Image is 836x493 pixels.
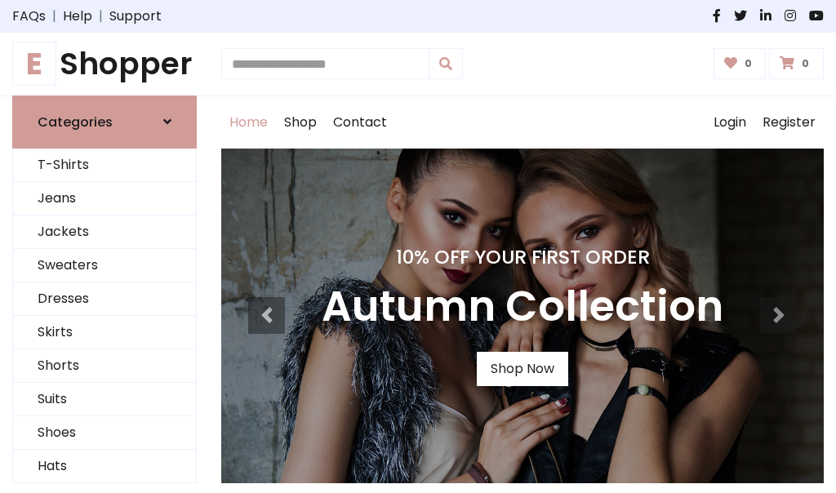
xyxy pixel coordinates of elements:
[38,114,113,130] h6: Categories
[13,149,196,182] a: T-Shirts
[13,349,196,383] a: Shorts
[13,182,196,215] a: Jeans
[13,215,196,249] a: Jackets
[13,249,196,282] a: Sweaters
[322,282,723,332] h3: Autumn Collection
[13,416,196,450] a: Shoes
[798,56,813,71] span: 0
[13,316,196,349] a: Skirts
[705,96,754,149] a: Login
[322,246,723,269] h4: 10% Off Your First Order
[109,7,162,26] a: Support
[12,42,56,86] span: E
[325,96,395,149] a: Contact
[46,7,63,26] span: |
[13,383,196,416] a: Suits
[477,352,568,386] a: Shop Now
[740,56,756,71] span: 0
[754,96,824,149] a: Register
[769,48,824,79] a: 0
[12,46,197,82] h1: Shopper
[63,7,92,26] a: Help
[92,7,109,26] span: |
[12,46,197,82] a: EShopper
[12,95,197,149] a: Categories
[276,96,325,149] a: Shop
[221,96,276,149] a: Home
[13,282,196,316] a: Dresses
[714,48,767,79] a: 0
[12,7,46,26] a: FAQs
[13,450,196,483] a: Hats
